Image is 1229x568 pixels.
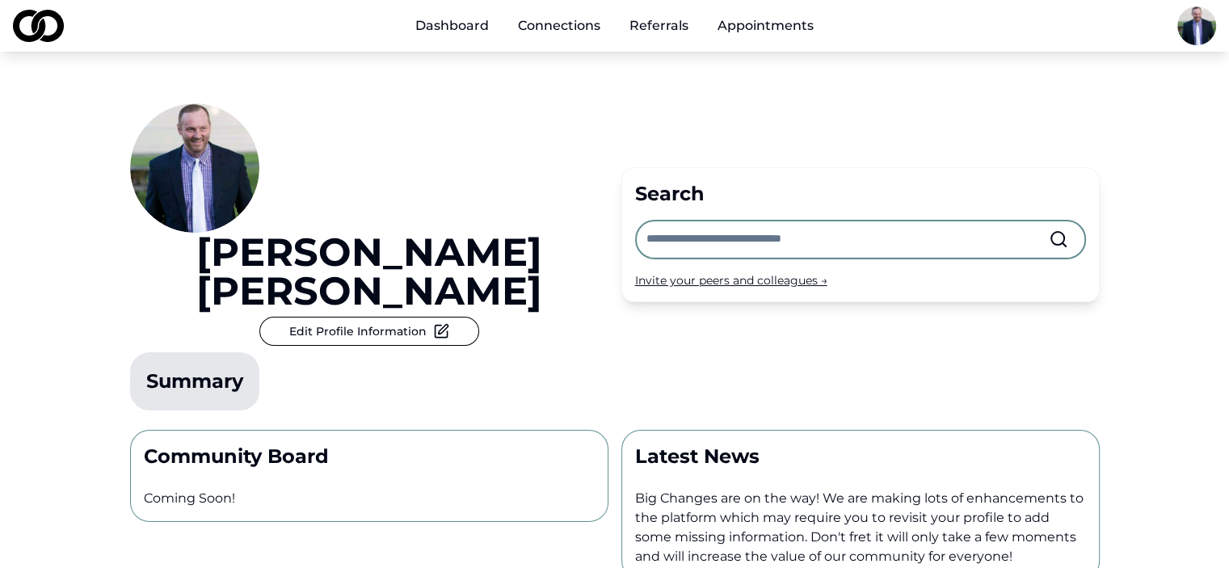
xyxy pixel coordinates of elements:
[146,368,243,394] div: Summary
[617,10,701,42] a: Referrals
[505,10,613,42] a: Connections
[402,10,502,42] a: Dashboard
[635,272,1086,288] div: Invite your peers and colleagues →
[1177,6,1216,45] img: f3e985eb-e485-46d8-ad23-f2e26bc250bf-Profile%20Pick-profile_picture.jpg
[402,10,827,42] nav: Main
[144,489,595,508] p: Coming Soon!
[635,181,1086,207] div: Search
[130,103,259,233] img: f3e985eb-e485-46d8-ad23-f2e26bc250bf-Profile%20Pick-profile_picture.jpg
[635,444,1086,469] p: Latest News
[259,317,479,346] button: Edit Profile Information
[635,489,1086,566] p: Big Changes are on the way! We are making lots of enhancements to the platform which may require ...
[13,10,64,42] img: logo
[705,10,827,42] a: Appointments
[130,233,608,310] a: [PERSON_NAME] [PERSON_NAME]
[144,444,595,469] p: Community Board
